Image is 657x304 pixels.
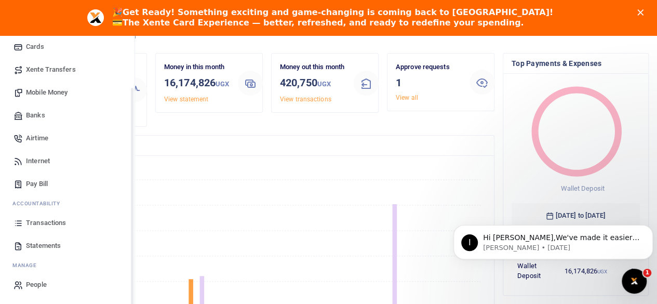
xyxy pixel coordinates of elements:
iframe: Intercom live chat [622,269,647,294]
h3: 16,174,826 [164,75,230,92]
small: UGX [317,80,331,88]
a: View transactions [280,96,331,103]
div: 🎉 💳 [112,7,553,28]
span: 1 [643,269,651,277]
div: Close [637,9,648,16]
h4: Top Payments & Expenses [512,58,640,69]
iframe: Intercom notifications message [449,203,657,276]
span: Banks [26,110,45,121]
li: M [8,257,126,273]
a: Cards [8,35,126,58]
a: View statement [164,96,208,103]
a: Airtime [8,127,126,150]
h3: 1 [396,75,461,90]
a: Statements [8,234,126,257]
p: Money out this month [280,62,345,73]
span: anage [18,261,37,269]
span: countability [20,200,60,207]
span: Transactions [26,218,66,228]
span: Statements [26,241,61,251]
a: Mobile Money [8,81,126,104]
small: UGX [216,80,229,88]
li: Ac [8,195,126,212]
a: Internet [8,150,126,173]
span: Cards [26,42,44,52]
span: Pay Bill [26,179,48,189]
span: People [26,280,47,290]
p: Money in this month [164,62,230,73]
h3: 420,750 [280,75,345,92]
b: The Xente Card Experience — better, refreshed, and ready to redefine your spending. [123,18,524,28]
a: Xente Transfers [8,58,126,81]
span: Internet [26,156,50,166]
span: Mobile Money [26,87,68,98]
p: Approve requests [396,62,461,73]
b: Get Ready! Something exciting and game-changing is coming back to [GEOGRAPHIC_DATA]! [123,7,553,17]
span: Airtime [26,133,48,143]
a: Banks [8,104,126,127]
span: Wallet Deposit [560,184,604,192]
span: Xente Transfers [26,64,76,75]
a: People [8,273,126,296]
a: View all [396,94,418,101]
a: Pay Bill [8,173,126,195]
a: Transactions [8,212,126,234]
img: Profile image for Aceng [87,9,104,26]
h4: Transactions Overview [48,140,486,151]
